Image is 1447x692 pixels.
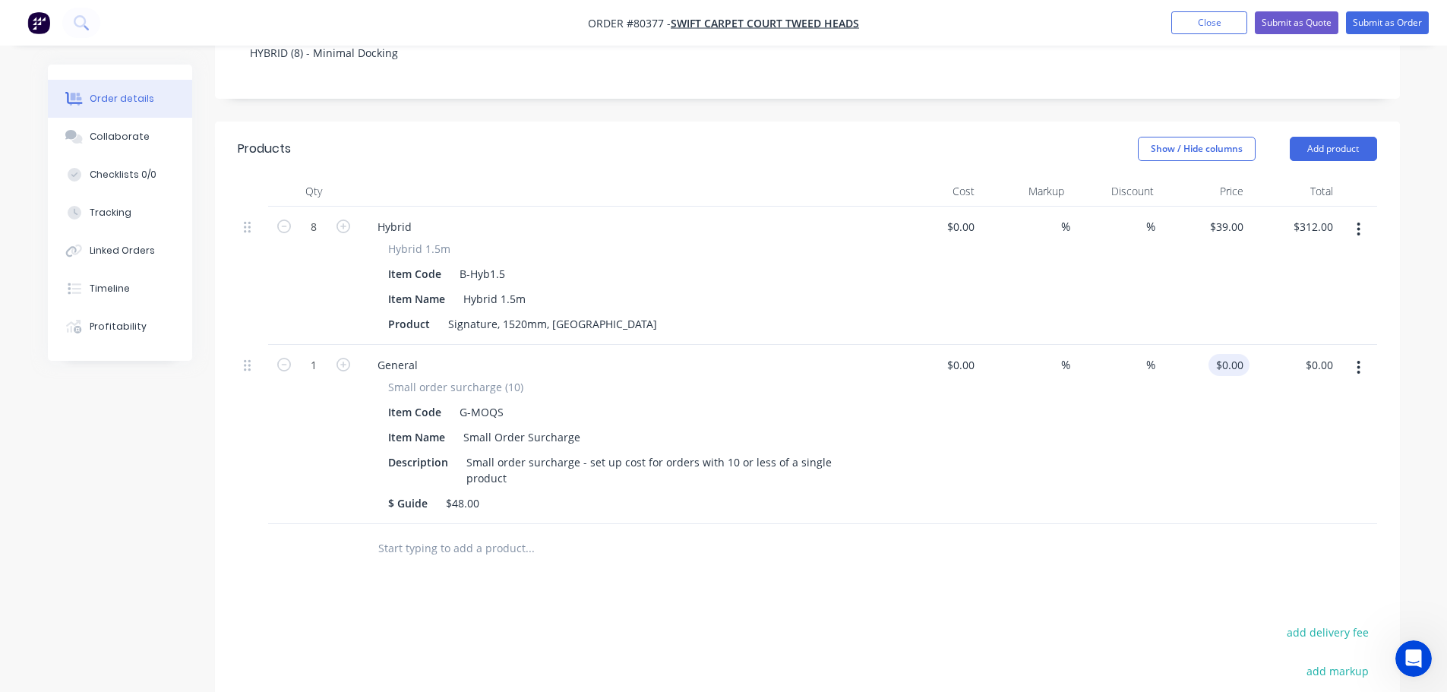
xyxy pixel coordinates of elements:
[90,168,156,182] div: Checklists 0/0
[90,244,155,258] div: Linked Orders
[378,533,681,564] input: Start typing to add a product...
[671,16,859,30] a: Swift Carpet Court Tweed Heads
[48,270,192,308] button: Timeline
[90,130,150,144] div: Collaborate
[382,492,434,514] div: $ Guide
[457,426,586,448] div: Small Order Surcharge
[48,308,192,346] button: Profitability
[388,379,523,395] span: Small order surcharge (10)
[365,354,430,376] div: General
[238,30,1377,76] div: HYBRID (8) - Minimal Docking
[388,241,450,257] span: Hybrid 1.5m
[27,11,50,34] img: Factory
[1395,640,1432,677] iframe: Intercom live chat
[981,176,1070,207] div: Markup
[442,313,663,335] div: Signature, 1520mm, [GEOGRAPHIC_DATA]
[382,426,451,448] div: Item Name
[382,288,451,310] div: Item Name
[1146,356,1155,374] span: %
[1171,11,1247,34] button: Close
[453,263,511,285] div: B-Hyb1.5
[588,16,671,30] span: Order #80377 -
[90,282,130,295] div: Timeline
[1070,176,1160,207] div: Discount
[238,140,291,158] div: Products
[382,263,447,285] div: Item Code
[268,176,359,207] div: Qty
[460,451,862,489] div: Small order surcharge - set up cost for orders with 10 or less of a single product
[382,401,447,423] div: Item Code
[1299,661,1377,681] button: add markup
[1290,137,1377,161] button: Add product
[453,401,510,423] div: G-MOQS
[891,176,981,207] div: Cost
[1346,11,1429,34] button: Submit as Order
[1061,218,1070,235] span: %
[1250,176,1339,207] div: Total
[48,194,192,232] button: Tracking
[90,320,147,333] div: Profitability
[90,206,131,220] div: Tracking
[48,232,192,270] button: Linked Orders
[1279,622,1377,643] button: add delivery fee
[48,118,192,156] button: Collaborate
[365,216,424,238] div: Hybrid
[382,451,454,473] div: Description
[1061,356,1070,374] span: %
[440,492,485,514] div: $48.00
[1160,176,1250,207] div: Price
[48,80,192,118] button: Order details
[48,156,192,194] button: Checklists 0/0
[457,288,532,310] div: Hybrid 1.5m
[1146,218,1155,235] span: %
[382,313,436,335] div: Product
[1138,137,1256,161] button: Show / Hide columns
[90,92,154,106] div: Order details
[1255,11,1338,34] button: Submit as Quote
